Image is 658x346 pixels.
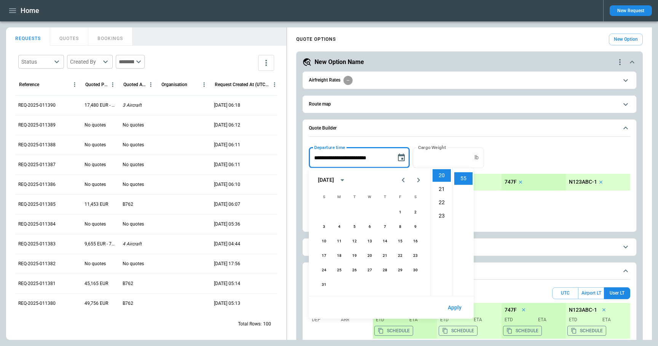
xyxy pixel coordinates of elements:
div: Quoted Price [85,82,108,87]
div: Reference [19,82,39,87]
button: Organisation column menu [199,80,209,90]
button: Route map [309,96,630,113]
p: Dep [312,317,339,323]
button: 14 [378,234,392,248]
button: 17 [317,249,331,263]
p: 3 Aircraft [123,102,142,109]
p: No quotes [85,261,106,267]
p: REQ-2025-011384 [18,221,56,227]
p: ETA [599,317,627,323]
p: 18 Sep 2025 06:07 [214,201,240,208]
span: Thursday [378,189,392,205]
label: Departure time [314,144,345,151]
p: 100 [263,321,271,327]
span: Tuesday [348,189,361,205]
p: ETD [376,317,403,323]
button: 31 [317,278,331,292]
div: scrollable content [373,303,630,339]
button: Airfreight Rates [309,72,630,89]
p: No quotes [123,221,144,227]
button: Copy the aircraft schedule to your clipboard [439,326,478,336]
button: Apply [442,300,468,316]
p: 4 Aircraft [123,241,142,247]
p: B762 [123,280,133,287]
button: 4 [332,220,346,234]
button: 9 [409,220,422,234]
p: lb [474,154,479,161]
button: Quoted Price column menu [108,80,118,90]
button: 8 [393,220,407,234]
p: 18 Sep 2025 05:36 [214,221,240,227]
p: REQ-2025-011386 [18,181,56,188]
p: REQ-2025-011389 [18,122,56,128]
p: ETA [406,317,434,323]
button: 10 [317,234,331,248]
button: User LT [604,287,630,299]
div: Quoted Aircraft [123,82,146,87]
p: 45,165 EUR [85,280,108,287]
button: 23 [409,249,422,263]
p: ETD [505,317,532,323]
p: REQ-2025-011390 [18,102,56,109]
p: 747F [505,179,517,185]
button: BOOKINGS [88,27,133,46]
p: 17 Sep 2025 05:13 [214,300,240,307]
p: No quotes [123,142,144,148]
button: 28 [378,263,392,277]
button: 3 [317,220,331,234]
button: 6 [363,220,377,234]
button: 13 [363,234,377,248]
li: 23 hours [433,210,451,222]
span: Wednesday [363,189,377,205]
button: 16 [409,234,422,248]
div: Organisation [161,82,187,87]
button: 26 [348,263,361,277]
p: 18 Sep 2025 06:10 [214,181,240,188]
p: B762 [123,201,133,208]
p: No quotes [123,162,144,168]
h6: Quote Builder [309,126,337,131]
p: N123ABC-1 [569,179,597,185]
p: Arr [341,317,367,323]
button: Copy the aircraft schedule to your clipboard [503,326,542,336]
button: Copy the aircraft schedule to your clipboard [374,326,413,336]
button: 21 [378,249,392,263]
li: 22 hours [433,196,451,209]
button: Choose date, selected date is Sep 18, 2025 [394,150,409,165]
button: 15 [393,234,407,248]
p: No quotes [85,142,106,148]
p: 18 Sep 2025 04:44 [214,241,240,247]
button: Airport LT [578,287,604,299]
button: REQUESTS [6,27,50,46]
button: 25 [332,263,346,277]
button: 29 [393,263,407,277]
div: Request Created At (UTC+10:00) [215,82,270,87]
button: Request Created At (UTC+10:00) column menu [270,80,279,90]
button: New Option Namequote-option-actions [302,58,637,67]
span: Monday [332,189,346,205]
span: Saturday [409,189,422,205]
p: REQ-2025-011387 [18,162,56,168]
button: Quoted Aircraft column menu [146,80,156,90]
p: 17,480 EUR - 1,490,375 EUR [85,102,117,109]
p: No quotes [85,162,106,168]
button: Previous month [396,173,411,188]
p: 11,453 EUR [85,201,108,208]
p: 18 Sep 2025 06:12 [214,122,240,128]
button: 11 [332,234,346,248]
button: QUOTES [50,27,88,46]
button: 1 [393,205,407,219]
p: REQ-2025-011383 [18,241,56,247]
button: 20 [363,249,377,263]
button: New Option [609,34,643,45]
p: ETA [535,317,563,323]
p: No quotes [85,221,106,227]
h6: Airfreight Rates [309,78,340,83]
div: Created By [70,58,101,66]
h1: Home [21,6,39,15]
button: more [258,55,274,71]
p: ETA [471,317,498,323]
h4: QUOTE OPTIONS [296,38,336,41]
span: Friday [393,189,407,205]
p: 17 Sep 2025 17:56 [214,261,240,267]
